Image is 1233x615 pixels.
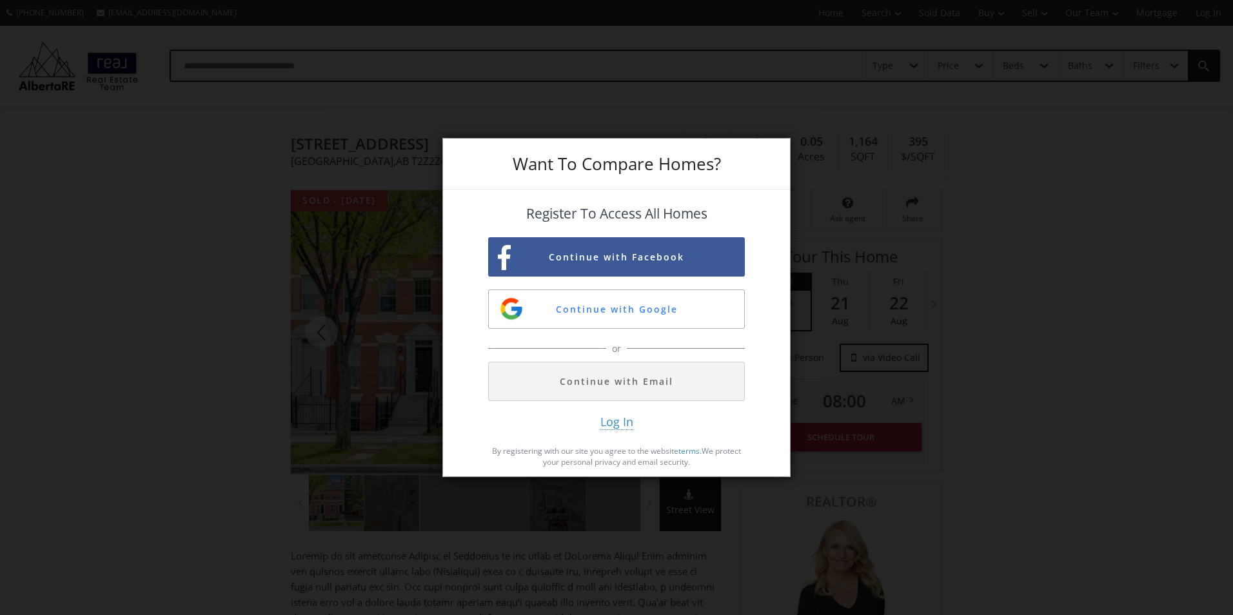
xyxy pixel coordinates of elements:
[488,237,745,277] button: Continue with Facebook
[609,342,624,355] span: or
[600,414,633,430] span: Log In
[488,206,745,221] h4: Register To Access All Homes
[498,245,511,270] img: facebook-sign-up
[488,155,745,172] h3: Want To Compare Homes?
[678,445,700,456] a: terms
[498,296,524,322] img: google-sign-up
[488,289,745,329] button: Continue with Google
[488,445,745,467] p: By registering with our site you agree to the website . We protect your personal privacy and emai...
[488,362,745,401] button: Continue with Email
